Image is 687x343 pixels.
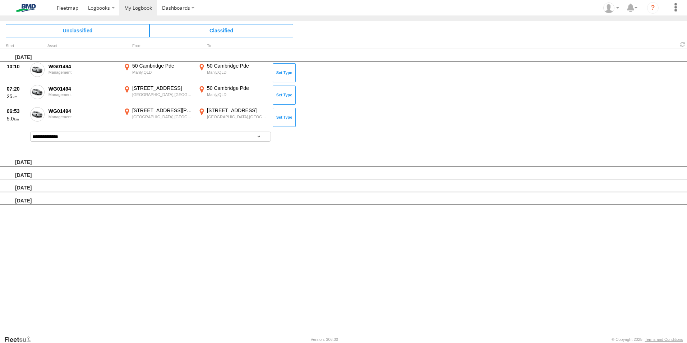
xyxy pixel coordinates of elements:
label: Click to View Event Location [122,63,194,83]
div: 5.0 [7,115,26,122]
span: Click to view Classified Trips [149,24,293,37]
span: Click to view Unclassified Trips [6,24,149,37]
label: Click to View Event Location [197,107,269,128]
div: 50 Cambridge Pde [132,63,193,69]
div: WG01494 [49,108,118,114]
img: bmd-logo.svg [7,4,45,12]
div: 50 Cambridge Pde [207,85,268,91]
div: From [122,44,194,48]
a: Visit our Website [4,336,37,343]
div: [GEOGRAPHIC_DATA],[GEOGRAPHIC_DATA] [132,92,193,97]
div: 07:20 [7,86,26,92]
div: [STREET_ADDRESS] [132,85,193,91]
label: Click to View Event Location [122,107,194,128]
div: [GEOGRAPHIC_DATA],[GEOGRAPHIC_DATA] [207,114,268,119]
div: Manly,QLD [207,70,268,75]
div: [GEOGRAPHIC_DATA],[GEOGRAPHIC_DATA] [132,114,193,119]
label: Click to View Event Location [122,85,194,106]
div: Manly,QLD [132,70,193,75]
i: ? [647,2,659,14]
div: WG01494 [49,63,118,70]
div: WG01494 [49,86,118,92]
div: Asset [47,44,119,48]
label: Click to View Event Location [197,85,269,106]
div: Tahla Moses [601,3,622,13]
div: Manly,QLD [207,92,268,97]
div: Management [49,92,118,97]
div: Click to Sort [6,44,27,48]
div: 50 Cambridge Pde [207,63,268,69]
div: To [197,44,269,48]
div: Management [49,115,118,119]
div: 10:10 [7,63,26,70]
div: 06:53 [7,108,26,114]
div: [STREET_ADDRESS][PERSON_NAME] [132,107,193,114]
button: Click to Set [273,63,296,82]
div: © Copyright 2025 - [612,337,683,342]
button: Click to Set [273,108,296,127]
label: Click to View Event Location [197,63,269,83]
button: Click to Set [273,86,296,104]
div: [STREET_ADDRESS] [207,107,268,114]
div: Version: 306.00 [311,337,338,342]
a: Terms and Conditions [645,337,683,342]
div: Management [49,70,118,74]
span: Refresh [678,41,687,48]
div: 25 [7,93,26,100]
